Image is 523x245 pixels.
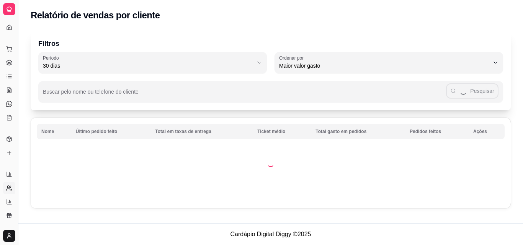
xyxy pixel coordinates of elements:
[38,52,267,73] button: Período30 dias
[43,55,61,61] label: Período
[279,62,489,70] span: Maior valor gasto
[43,91,446,99] input: Buscar pelo nome ou telefone do cliente
[18,223,523,245] footer: Cardápio Digital Diggy © 2025
[38,38,503,49] p: Filtros
[267,159,275,167] div: Loading
[31,9,160,21] h2: Relatório de vendas por cliente
[279,55,306,61] label: Ordenar por
[43,62,253,70] span: 30 dias
[275,52,503,73] button: Ordenar porMaior valor gasto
